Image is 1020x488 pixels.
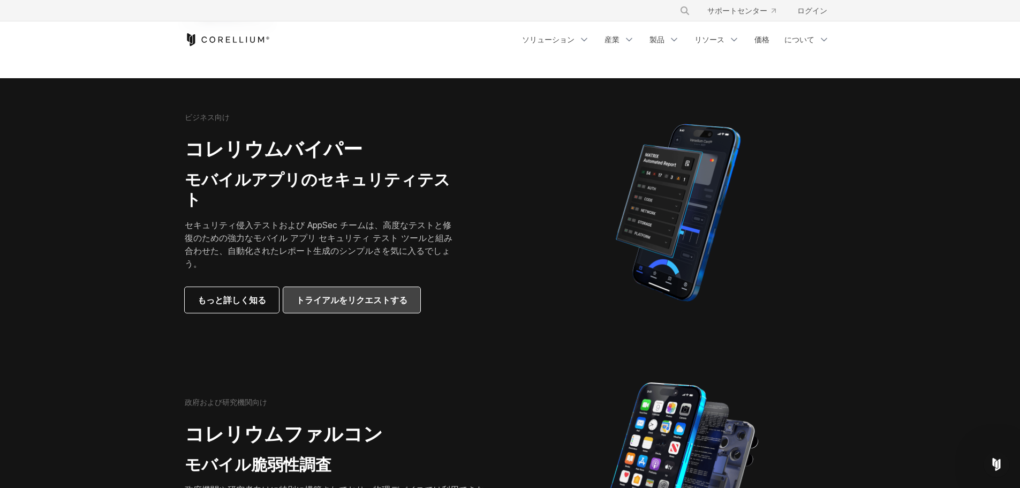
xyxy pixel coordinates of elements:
[185,33,270,46] a: コレリウムホーム
[707,6,767,15] font: サポートセンター
[754,35,769,44] font: 価格
[185,397,267,407] font: 政府および研究機関向け
[649,35,664,44] font: 製品
[797,6,827,15] font: ログイン
[598,119,759,306] img: Corellium MATRIX は、iPhone 上でセキュリティ カテゴリ全体にわたるアプリの脆弱性テスト結果を自動的にレポートします。
[667,1,836,20] div: ナビゲーションメニュー
[185,287,279,313] a: もっと詳しく知る
[675,1,694,20] button: 検索
[605,35,619,44] font: 産業
[522,35,575,44] font: ソリューション
[516,30,836,49] div: ナビゲーションメニュー
[185,455,331,474] font: モバイル脆弱性調査
[694,35,724,44] font: リソース
[198,295,266,305] font: もっと詳しく知る
[185,112,230,122] font: ビジネス向け
[784,35,814,44] font: について
[185,422,383,446] font: コレリウムファルコン
[185,137,362,161] font: コレリウムバイパー
[185,170,450,209] font: モバイルアプリのセキュリティテスト
[984,452,1009,477] iframe: インターコムライブチャット
[296,295,407,305] font: トライアルをリクエストする
[283,287,420,313] a: トライアルをリクエストする
[185,220,452,269] font: セキュリティ侵入テストおよび AppSec チームは、高度なテストと修復のための強力なモバイル アプリ セキュリティ テスト ツールと組み合わせた、自動化されたレポート生成のシンプルさを気に入る...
